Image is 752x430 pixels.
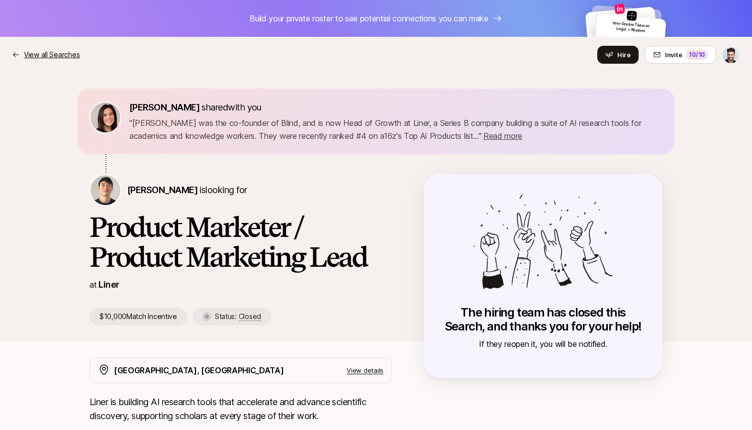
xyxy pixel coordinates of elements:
img: 3427fa50_3731_44c5_9aec_0f27479b6c71.jpg [626,10,637,21]
p: The hiring team has closed this Search, and thanks you for your help! [444,306,643,333]
p: Build your private roster to see potential connections you can make [250,12,488,25]
button: Andy Cullen [722,46,740,64]
img: 71d7b91d_d7cb_43b4_a7ea_a9b2f2cc6e03.jpg [91,103,120,132]
span: Closed [239,312,261,321]
span: with you [228,102,262,112]
p: [GEOGRAPHIC_DATA], [GEOGRAPHIC_DATA] [114,364,283,377]
h1: Product Marketer / Product Marketing Lead [90,212,392,272]
div: 10 /10 [686,50,708,60]
p: is looking for [127,183,247,197]
span: [PERSON_NAME] [129,102,199,112]
p: $10,000 Match Incentive [90,308,187,325]
p: If they reopen it, you will be notified. [444,337,643,350]
img: default-avatar.svg [589,27,598,36]
img: default-avatar.svg [597,34,606,43]
span: [PERSON_NAME] [127,185,197,195]
span: Your Dream Team at Logic + Rhythm [612,20,650,33]
a: Liner [98,279,119,290]
img: Andy Cullen [723,46,740,63]
button: Invite10/10 [645,46,716,64]
p: at [90,278,96,291]
p: View details [347,365,383,375]
span: Invite [665,50,682,60]
button: Hire [597,46,639,64]
span: Read more [483,131,522,141]
img: Kyum Kim [91,175,120,205]
span: Hire [617,50,631,60]
img: 4f82510e_9c74_4b32_bce9_92b370fb80f2.jpg [614,3,625,14]
p: shared [129,101,266,114]
p: View all Searches [24,49,80,61]
p: Liner is building AI research tools that accelerate and advance scientific discovery, supporting ... [90,395,392,423]
p: Status: [215,311,261,322]
p: " [PERSON_NAME] was the co-founder of Blind, and is now Head of Growth at Liner, a Series B compa... [129,116,662,142]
